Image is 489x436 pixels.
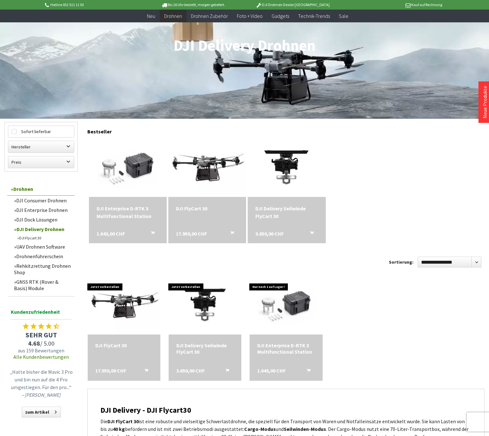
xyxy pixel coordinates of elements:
button: In den Warenkorb [218,367,233,376]
div: DJI Enterprise D-RTK 3 Multifunctional Station [97,205,159,220]
a: Gadgets [267,10,294,23]
a: Neu [142,10,160,23]
a: DJI Flycart 30 [14,234,75,242]
span: / 5.00 [8,339,75,347]
h1: DJI Delivery Drohnen [4,38,485,54]
a: DJI FlyCart 30 17.950,00 CHF In den Warenkorb [95,342,153,349]
button: In den Warenkorb [302,230,317,238]
span: Kundenzufriedenheit [11,308,71,319]
span: 3.650,00 CHF [176,367,205,374]
span: 1.643,00 CHF [97,230,125,237]
span: Technik-Trends [298,13,330,19]
a: DJI Enterprise D-RTK 3 Multifunctional Station 1.643,00 CHF In den Warenkorb [257,342,315,355]
a: Drohnen [160,10,186,23]
span: aus 159 Bewertungen [8,347,75,354]
a: Neue Produkte [482,86,488,118]
div: Bestseller [87,122,485,138]
span: 3.650,00 CHF [255,230,284,237]
h2: DJI Delivery - DJI Flycart30 [100,406,471,414]
img: DJI Enterprise D-RTK 3 Multifunctional Station [250,278,323,333]
p: Kauf auf Rechnung [342,1,442,9]
em: [PERSON_NAME] [25,392,61,398]
a: zum Artikel [22,407,61,417]
a: UAV Drohnen Software [11,242,75,252]
a: DJI Enterprise D-RTK 3 Multifunctional Station 1.643,00 CHF In den Warenkorb [97,205,159,220]
button: In den Warenkorb [143,230,158,238]
a: DJI FlyCart 30 17.950,00 CHF In den Warenkorb [176,205,238,212]
a: DJI Dock Lösungen [11,215,75,224]
span: Gadgets [272,13,289,19]
label: Hersteller [8,141,74,153]
span: Drohnen [164,13,182,19]
a: DJI Delivery Seilwinde FlyCart 30 3.650,00 CHF In den Warenkorb [176,342,234,355]
a: Drohnen [8,183,75,196]
div: DJI Enterprise D-RTK 3 Multifunctional Station [257,342,315,355]
button: In den Warenkorb [223,230,238,238]
a: DJI Delivery Drohnen [11,224,75,234]
a: Foto + Video [232,10,267,23]
label: Sofort lieferbar [8,126,74,137]
strong: DJI FlyCart 30 [107,418,139,425]
span: 1.643,00 CHF [257,367,286,374]
p: DJI Drohnen Dealer [GEOGRAPHIC_DATA] [243,1,342,9]
strong: Cargo-Modus [244,426,276,432]
a: Drohnenführerschein [11,252,75,261]
div: DJI FlyCart 30 [95,342,153,349]
strong: 40 kg [113,426,125,432]
span: Neu [147,13,155,19]
span: Foto + Video [237,13,263,19]
img: DJI Delivery Seilwinde FlyCart 30 [169,278,242,333]
img: DJI Delivery Seilwinde FlyCart 30 [248,139,325,197]
p: Hotline 032 511 11 03 [44,1,143,9]
a: GNSS RTK (Rover & Basis) Module [11,277,75,293]
span: Drohnen Zubehör [191,13,228,19]
a: Drohnen Zubehör [186,10,232,23]
strong: Seilwinden-Modus [284,426,326,432]
label: Preis [8,156,74,168]
div: DJI Delivery Seilwinde FlyCart 30 [176,342,234,355]
a: Technik-Trends [294,10,334,23]
div: DJI Delivery Seilwinde FlyCart 30 [255,205,318,220]
a: Rehkitzrettung Drohnen Shop [11,261,75,277]
span: 4.68 [28,339,40,347]
div: DJI FlyCart 30 [176,205,238,212]
span: 17.950,00 CHF [95,367,126,374]
img: DJI Enterprise D-RTK 3 Multifunctional Station [90,139,166,197]
span: Sale [339,13,348,19]
p: „Hatte bisher die Mavic 3 Pro und bin nun auf die 4 Pro umgestiegen. Für den pro...“ – [9,368,73,399]
img: DJI FlyCart 30 [88,280,161,332]
button: In den Warenkorb [299,367,314,376]
button: In den Warenkorb [137,367,152,376]
p: Bis 16 Uhr bestellt, morgen geliefert. [143,1,243,9]
span: SEHR GUT [8,330,75,339]
a: Sale [334,10,353,23]
label: Sortierung: [389,257,413,267]
a: DJI Enterprise Drohnen [11,205,75,215]
a: DJI Consumer Drohnen [11,196,75,205]
a: DJI Delivery Seilwinde FlyCart 30 3.650,00 CHF In den Warenkorb [255,205,318,220]
span: 17.950,00 CHF [176,230,207,237]
img: DJI FlyCart 30 [168,140,246,196]
a: Alle Kundenbewertungen [13,354,69,360]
